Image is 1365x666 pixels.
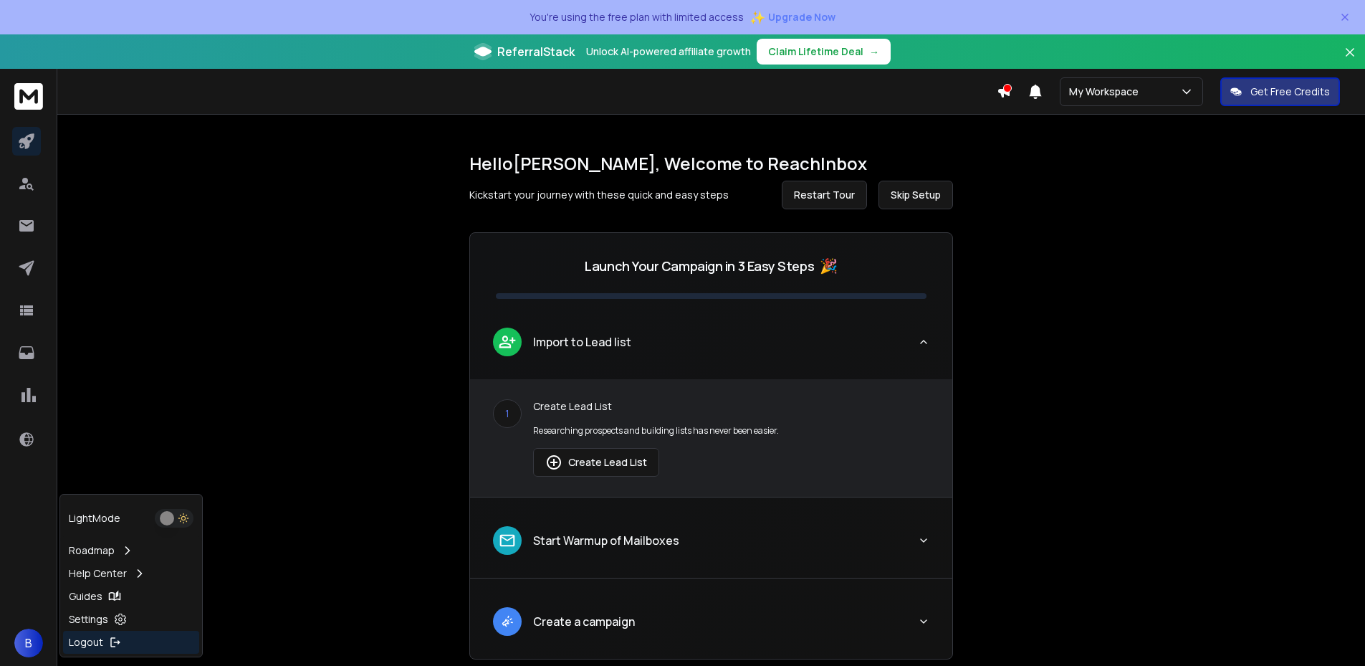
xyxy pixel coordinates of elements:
button: Close banner [1341,43,1359,77]
button: Create Lead List [533,448,659,477]
p: Create Lead List [533,399,929,414]
button: Claim Lifetime Deal→ [757,39,891,65]
span: Upgrade Now [768,10,835,24]
button: ✨Upgrade Now [749,3,835,32]
p: Roadmap [69,543,115,558]
span: Skip Setup [891,188,941,202]
p: You're using the free plan with limited access [530,10,744,24]
p: Researching prospects and building lists has never been easier. [533,425,929,437]
p: Kickstart your journey with these quick and easy steps [469,188,729,202]
button: Skip Setup [878,181,953,209]
div: leadImport to Lead list [470,379,952,497]
div: 1 [493,399,522,428]
button: leadImport to Lead list [470,316,952,379]
span: 🎉 [820,256,838,276]
span: ReferralStack [497,43,575,60]
img: lead [498,333,517,351]
button: Restart Tour [782,181,867,209]
p: Launch Your Campaign in 3 Easy Steps [585,256,814,276]
p: Logout [69,635,103,650]
a: Guides [63,585,199,608]
p: Get Free Credits [1250,85,1330,99]
button: B [14,629,43,657]
p: Unlock AI-powered affiliate growth [586,44,751,59]
button: leadStart Warmup of Mailboxes [470,515,952,578]
p: Light Mode [69,511,120,525]
span: ✨ [749,7,765,27]
img: lead [498,531,517,550]
p: Create a campaign [533,613,635,630]
button: Get Free Credits [1220,77,1340,106]
button: leadCreate a campaign [470,596,952,659]
p: Start Warmup of Mailboxes [533,532,679,549]
h1: Hello [PERSON_NAME] , Welcome to ReachInbox [469,152,953,175]
p: Import to Lead list [533,333,631,351]
span: → [869,44,879,59]
p: Help Center [69,566,127,581]
a: Roadmap [63,539,199,562]
p: Guides [69,589,102,604]
a: Help Center [63,562,199,585]
img: lead [498,612,517,630]
img: lead [545,454,562,471]
a: Settings [63,608,199,631]
p: Settings [69,612,108,627]
p: My Workspace [1069,85,1144,99]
